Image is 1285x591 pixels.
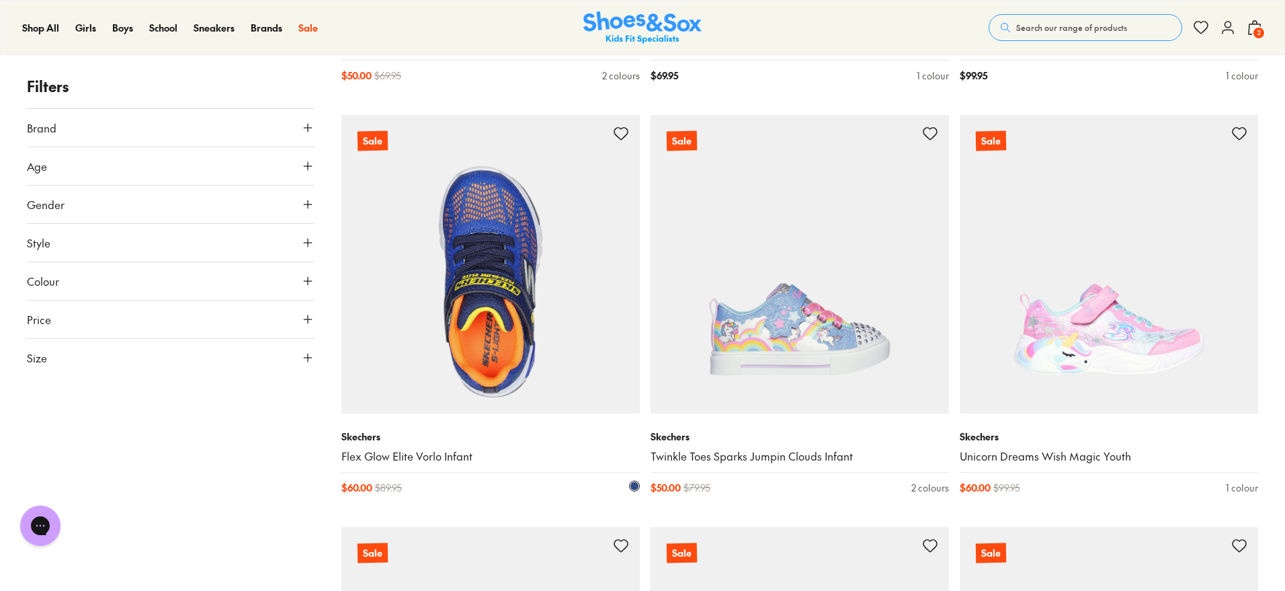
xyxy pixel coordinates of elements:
[341,449,640,464] a: Flex Glow Elite Vorlo Infant
[298,21,318,34] span: Sale
[27,350,47,366] span: Size
[976,131,1006,151] p: Sale
[251,21,282,34] span: Brands
[667,543,697,563] p: Sale
[651,481,681,495] span: $ 50.00
[1247,13,1263,42] button: 2
[976,543,1006,563] p: Sale
[27,262,315,300] button: Colour
[194,21,235,35] a: Sneakers
[960,430,1258,444] p: Skechers
[27,120,56,136] span: Brand
[651,449,949,464] a: Twinkle Toes Sparks Jumpin Clouds Infant
[27,109,315,147] button: Brand
[27,339,315,377] button: Size
[374,69,401,83] span: $ 69.95
[149,21,177,34] span: School
[683,481,710,495] span: $ 79.95
[960,115,1258,413] a: Sale
[27,147,315,185] button: Age
[993,481,1020,495] span: $ 99.95
[651,69,678,83] span: $ 69.95
[194,21,235,34] span: Sneakers
[298,21,318,35] a: Sale
[960,69,987,83] span: $ 99.95
[917,69,949,83] div: 1 colour
[960,449,1258,464] a: Unicorn Dreams Wish Magic Youth
[75,21,96,34] span: Girls
[27,75,315,97] p: Filters
[358,543,388,563] p: Sale
[251,21,282,35] a: Brands
[27,158,47,174] span: Age
[583,11,702,44] img: SNS_Logo_Responsive.svg
[651,115,949,413] a: Sale
[27,301,315,338] button: Price
[911,481,949,495] div: 2 colours
[27,235,50,251] span: Style
[341,115,640,413] a: Sale
[112,21,133,34] span: Boys
[149,21,177,35] a: School
[667,131,697,151] p: Sale
[27,224,315,262] button: Style
[375,481,402,495] span: $ 89.95
[341,481,372,495] span: $ 60.00
[1226,481,1258,495] div: 1 colour
[75,21,96,35] a: Girls
[602,69,640,83] div: 2 colours
[27,311,51,327] span: Price
[1226,69,1258,83] div: 1 colour
[651,430,949,444] p: Skechers
[341,69,372,83] span: $ 50.00
[1252,26,1266,40] span: 2
[112,21,133,35] a: Boys
[989,14,1182,41] button: Search our range of products
[27,186,315,223] button: Gender
[22,21,59,34] span: Shop All
[13,501,67,551] iframe: Gorgias live chat messenger
[341,430,640,444] p: Skechers
[358,131,388,151] p: Sale
[960,481,991,495] span: $ 60.00
[583,11,702,44] a: Shoes & Sox
[27,196,65,212] span: Gender
[27,273,59,289] span: Colour
[22,21,59,35] a: Shop All
[1016,22,1127,34] span: Search our range of products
